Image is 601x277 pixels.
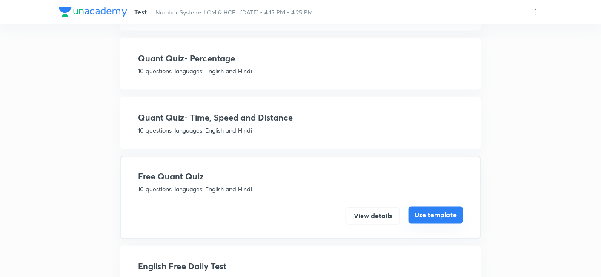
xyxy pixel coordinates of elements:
[346,208,400,225] button: View details
[409,207,463,224] button: Use template
[138,111,463,124] h4: Quant Quiz- Time, Speed and Distance
[138,66,463,75] p: 10 questions, languages: English and Hindi
[138,170,463,183] h4: Free Quant Quiz
[138,260,463,273] h4: English Free Daily Test
[138,185,463,194] p: 10 questions, languages: English and Hindi
[138,52,463,65] h4: Quant Quiz- Percentage
[134,7,147,16] span: Test
[155,8,313,16] span: Number System- LCM & HCF | [DATE] • 4:15 PM - 4:25 PM
[59,7,127,17] img: Company Logo
[138,126,463,135] p: 10 questions, languages: English and Hindi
